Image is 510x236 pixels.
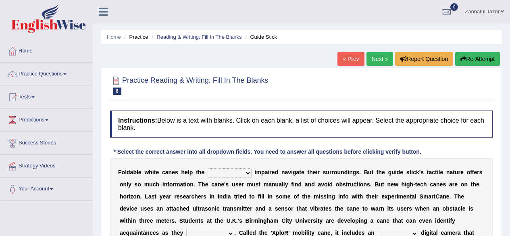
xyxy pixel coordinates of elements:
[461,181,464,188] b: o
[450,3,458,11] span: 0
[313,169,316,175] b: e
[110,75,269,95] h2: Practice Reading & Writing: Fill In The Blanks
[138,169,142,175] b: e
[288,169,291,175] b: v
[391,169,395,175] b: u
[125,169,127,175] b: l
[243,193,246,200] b: d
[388,193,391,200] b: p
[223,193,226,200] b: d
[177,193,180,200] b: e
[391,193,394,200] b: e
[394,181,398,188] b: w
[279,193,283,200] b: o
[474,169,477,175] b: e
[205,181,208,188] b: e
[334,169,337,175] b: o
[187,181,190,188] b: o
[356,181,358,188] b: t
[269,169,271,175] b: r
[167,181,169,188] b: f
[258,181,260,188] b: t
[180,181,183,188] b: a
[367,181,370,188] b: s
[385,193,388,200] b: x
[291,181,293,188] b: f
[470,169,472,175] b: f
[261,193,263,200] b: l
[340,193,343,200] b: n
[471,181,473,188] b: t
[221,181,224,188] b: e
[368,193,372,200] b: h
[122,169,125,175] b: o
[341,169,344,175] b: n
[282,193,287,200] b: m
[337,52,364,66] a: « Prev
[358,181,360,188] b: i
[293,169,296,175] b: g
[283,181,285,188] b: l
[198,193,201,200] b: e
[432,169,435,175] b: c
[379,181,383,188] b: u
[430,181,433,188] b: c
[309,169,313,175] b: h
[345,193,349,200] b: o
[252,181,256,188] b: u
[226,181,229,188] b: s
[190,181,194,188] b: n
[123,181,127,188] b: n
[137,193,140,200] b: n
[127,181,128,188] b: l
[144,169,149,175] b: w
[402,181,405,188] b: h
[180,193,183,200] b: s
[269,193,273,200] b: n
[410,181,414,188] b: h
[247,181,252,188] b: m
[164,181,168,188] b: n
[154,193,156,200] b: t
[120,181,123,188] b: o
[202,181,205,188] b: h
[165,169,169,175] b: a
[189,169,193,175] b: p
[285,181,288,188] b: y
[0,132,92,152] a: Success Stories
[371,193,375,200] b: e
[353,169,356,175] b: g
[264,181,269,188] b: m
[299,169,301,175] b: t
[348,169,349,175] b: i
[0,178,92,198] a: Your Account
[163,193,166,200] b: e
[326,169,330,175] b: u
[186,193,189,200] b: a
[260,193,261,200] b: i
[174,193,176,200] b: r
[198,169,202,175] b: h
[226,193,228,200] b: i
[258,193,260,200] b: f
[120,193,123,200] b: h
[323,193,327,200] b: s
[145,193,148,200] b: L
[118,117,157,124] b: Instructions:
[188,169,189,175] b: l
[458,169,460,175] b: r
[149,169,152,175] b: h
[183,193,186,200] b: e
[281,169,285,175] b: n
[427,169,429,175] b: t
[473,181,476,188] b: h
[149,181,153,188] b: u
[272,169,275,175] b: e
[328,181,329,188] b: i
[439,169,440,175] b: l
[243,33,277,41] li: Guide Stick
[359,169,361,175] b: .
[454,181,458,188] b: e
[376,193,378,200] b: r
[353,181,356,188] b: c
